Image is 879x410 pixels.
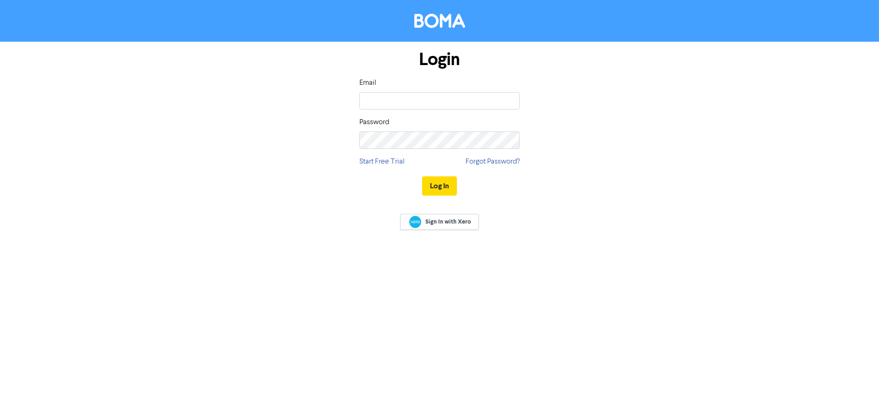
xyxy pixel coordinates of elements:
img: Xero logo [409,216,421,228]
a: Forgot Password? [466,156,520,167]
span: Sign In with Xero [425,218,471,226]
h1: Login [359,49,520,70]
img: BOMA Logo [414,14,465,28]
a: Start Free Trial [359,156,405,167]
button: Log In [422,176,457,196]
label: Email [359,77,376,88]
a: Sign In with Xero [400,214,479,230]
label: Password [359,117,389,128]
